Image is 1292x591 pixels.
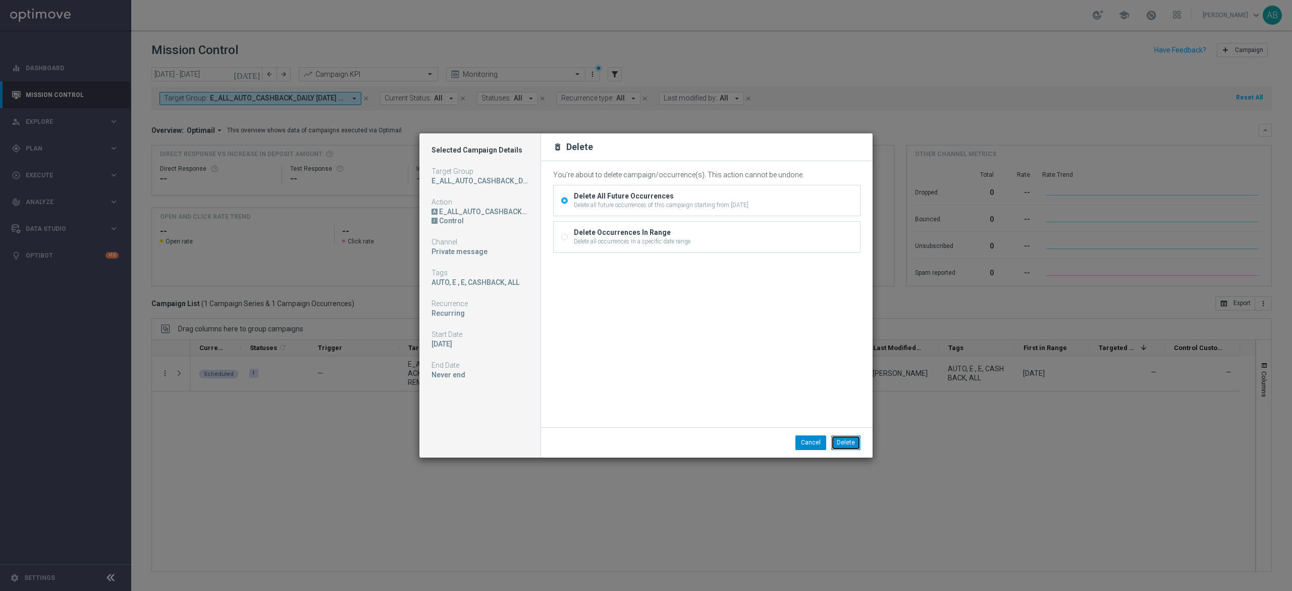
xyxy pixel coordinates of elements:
[432,209,438,215] div: A
[432,299,528,308] div: Recurrence
[432,207,528,216] div: E_ALL_AUTO_CASHBACK_DAILY SUNDAY 50 REM_WEEKLY
[439,207,528,216] div: E_ALL_AUTO_CASHBACK_DAILY [DATE] 50 REM_WEEKLY
[432,176,528,185] div: E_ALL_AUTO_CASHBACK_DAILY SUNDAY 50 REM_WEEKLY
[432,309,528,318] div: Recurring
[574,201,748,210] div: Delete all future occurrences of this campaign starting from [DATE]
[432,218,438,224] div: /
[432,339,528,349] div: 03 Aug 2025, Sunday
[574,237,690,246] div: Delete all occurrences in a specific date range
[432,278,528,287] div: AUTO, E , E, CASHBACK, ALL
[553,171,860,179] div: You’re about to delete campaign/occurrence(s). This action cannot be undone.
[831,435,860,450] button: Delete
[432,145,528,155] h1: Selected Campaign Details
[553,142,562,152] i: delete_forever
[432,216,528,225] div: DN
[432,330,528,339] div: Start Date
[566,141,593,153] h2: Delete
[432,237,528,247] div: Channel
[574,228,690,237] div: Delete Occurrences In Range
[432,361,528,370] div: End Date
[795,435,826,450] button: Cancel
[439,216,528,225] div: Control
[432,167,528,176] div: Target Group
[432,198,528,207] div: Action
[432,247,528,256] div: Private message
[574,191,748,201] div: Delete All Future Occurrences
[432,268,528,277] div: Tags
[432,370,528,379] div: Never end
